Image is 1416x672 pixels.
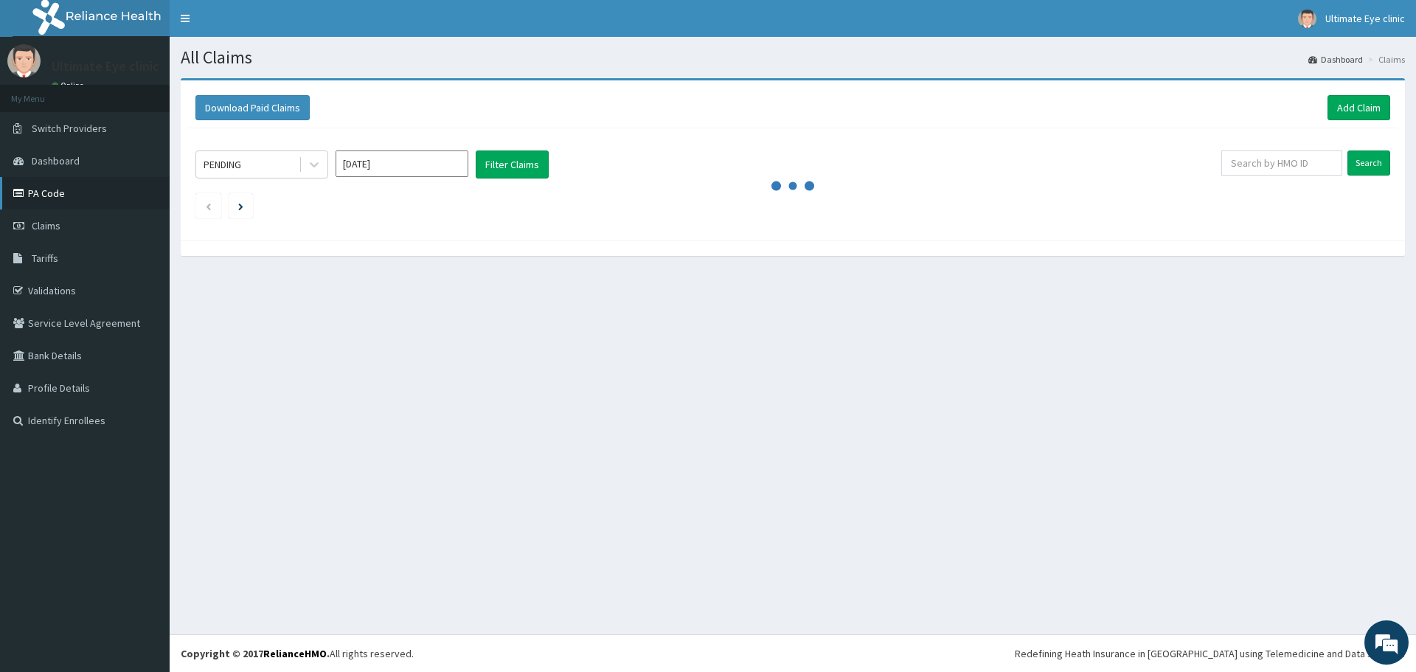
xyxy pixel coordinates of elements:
[181,647,330,660] strong: Copyright © 2017 .
[32,122,107,135] span: Switch Providers
[195,95,310,120] button: Download Paid Claims
[32,252,58,265] span: Tariffs
[238,199,243,212] a: Next page
[771,164,815,208] svg: audio-loading
[1015,646,1405,661] div: Redefining Heath Insurance in [GEOGRAPHIC_DATA] using Telemedicine and Data Science!
[52,60,159,73] p: Ultimate Eye clinic
[205,199,212,212] a: Previous page
[181,48,1405,67] h1: All Claims
[1364,53,1405,66] li: Claims
[1327,95,1390,120] a: Add Claim
[476,150,549,179] button: Filter Claims
[1298,10,1316,28] img: User Image
[1221,150,1342,176] input: Search by HMO ID
[263,647,327,660] a: RelianceHMO
[7,44,41,77] img: User Image
[1347,150,1390,176] input: Search
[170,634,1416,672] footer: All rights reserved.
[32,219,60,232] span: Claims
[32,154,80,167] span: Dashboard
[204,157,241,172] div: PENDING
[1325,12,1405,25] span: Ultimate Eye clinic
[336,150,468,177] input: Select Month and Year
[1308,53,1363,66] a: Dashboard
[52,80,87,91] a: Online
